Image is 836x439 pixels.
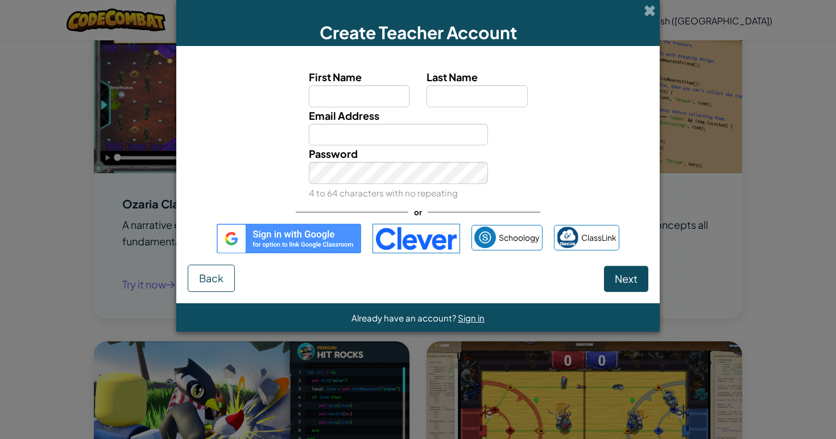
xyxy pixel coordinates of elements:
[217,224,361,253] img: gplus_sso_button2.svg
[458,312,485,323] a: Sign in
[309,70,362,83] span: First Name
[581,229,616,246] span: ClassLink
[427,70,478,83] span: Last Name
[557,227,578,248] img: classlink-logo-small.png
[499,229,540,246] span: Schoology
[188,265,235,292] button: Back
[351,312,458,323] span: Already have an account?
[309,187,458,198] small: 4 to 64 characters with no repeating
[615,272,638,285] span: Next
[309,147,358,160] span: Password
[309,109,379,122] span: Email Address
[199,271,224,285] span: Back
[320,22,517,43] span: Create Teacher Account
[408,204,428,220] span: or
[474,227,496,248] img: schoology.png
[604,266,648,292] button: Next
[373,224,460,253] img: clever-logo-blue.png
